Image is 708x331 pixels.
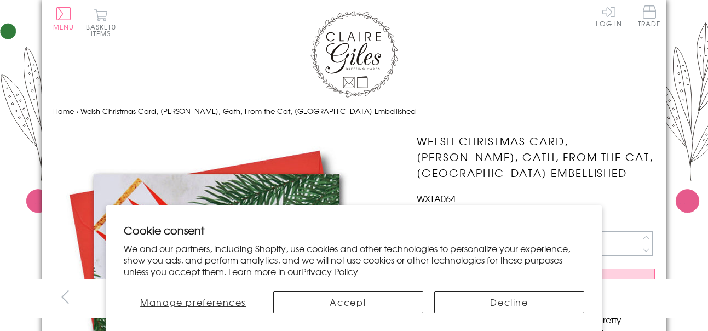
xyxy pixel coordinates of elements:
[124,243,584,277] p: We and our partners, including Shopify, use cookies and other technologies to personalize your ex...
[273,291,423,313] button: Accept
[638,5,661,27] span: Trade
[76,106,78,116] span: ›
[80,106,416,116] span: Welsh Christmas Card, [PERSON_NAME], Gath, From the Cat, [GEOGRAPHIC_DATA] Embellished
[53,106,74,116] a: Home
[53,284,78,309] button: prev
[417,192,456,205] span: WXTA064
[53,22,74,32] span: Menu
[638,5,661,29] a: Trade
[91,22,116,38] span: 0 items
[434,291,584,313] button: Decline
[310,11,398,98] img: Claire Giles Greetings Cards
[53,7,74,30] button: Menu
[124,222,584,238] h2: Cookie consent
[53,100,655,123] nav: breadcrumbs
[596,5,622,27] a: Log In
[140,295,246,309] span: Manage preferences
[124,291,262,313] button: Manage preferences
[86,9,116,37] button: Basket0 items
[301,265,358,278] a: Privacy Policy
[417,133,655,180] h1: Welsh Christmas Card, [PERSON_NAME], Gath, From the Cat, [GEOGRAPHIC_DATA] Embellished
